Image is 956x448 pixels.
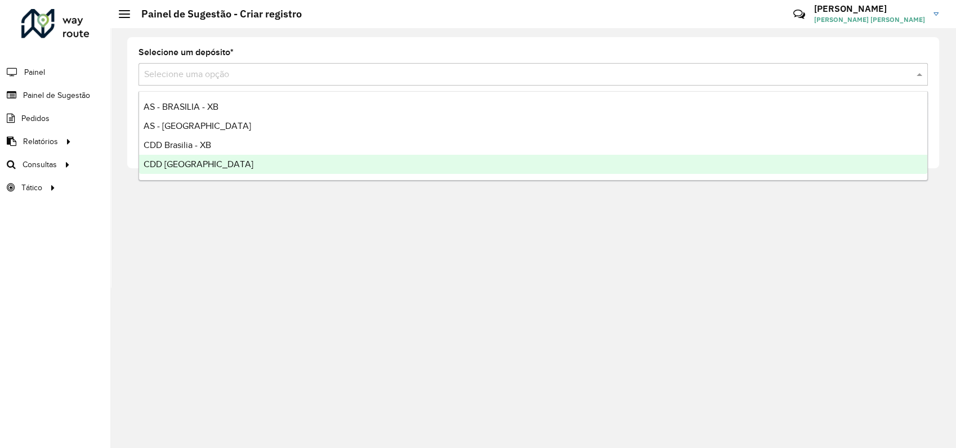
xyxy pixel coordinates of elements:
[24,66,45,78] span: Painel
[139,46,234,59] label: Selecione um depósito
[139,91,928,181] ng-dropdown-panel: Options list
[23,89,90,101] span: Painel de Sugestão
[144,121,251,131] span: AS - [GEOGRAPHIC_DATA]
[23,159,57,171] span: Consultas
[814,3,925,14] h3: [PERSON_NAME]
[144,102,218,111] span: AS - BRASILIA - XB
[23,136,58,147] span: Relatórios
[21,113,50,124] span: Pedidos
[787,2,811,26] a: Contato Rápido
[130,8,302,20] h2: Painel de Sugestão - Criar registro
[144,140,211,150] span: CDD Brasilia - XB
[144,159,253,169] span: CDD [GEOGRAPHIC_DATA]
[814,15,925,25] span: [PERSON_NAME] [PERSON_NAME]
[21,182,42,194] span: Tático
